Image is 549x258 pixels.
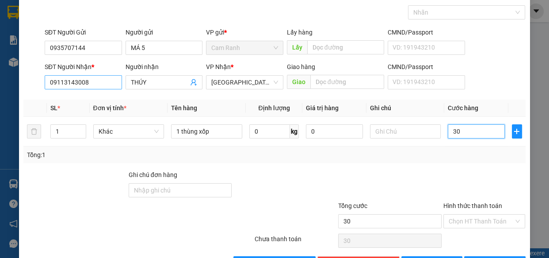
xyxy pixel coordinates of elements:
[310,75,384,89] input: Dọc đường
[206,63,231,70] span: VP Nhận
[171,104,197,112] span: Tên hàng
[448,104,478,112] span: Cước hàng
[11,57,50,145] b: [PERSON_NAME] - [PERSON_NAME]
[512,124,522,139] button: plus
[126,62,203,72] div: Người nhận
[27,124,41,139] button: delete
[287,75,310,89] span: Giao
[129,183,232,197] input: Ghi chú đơn hàng
[287,63,315,70] span: Giao hàng
[443,202,502,209] label: Hình thức thanh toán
[370,124,441,139] input: Ghi Chú
[306,124,363,139] input: 0
[306,104,339,112] span: Giá trị hàng
[287,29,313,36] span: Lấy hàng
[50,104,57,112] span: SL
[206,27,283,37] div: VP gửi
[96,11,117,32] img: logo.jpg
[254,234,338,250] div: Chưa thanh toán
[388,27,465,37] div: CMND/Passport
[366,100,445,117] th: Ghi chú
[74,42,122,53] li: (c) 2017
[129,171,177,178] label: Ghi chú đơn hàng
[74,34,122,41] b: [DOMAIN_NAME]
[258,104,290,112] span: Định lượng
[171,124,242,139] input: VD: Bàn, Ghế
[211,41,278,54] span: Cam Ranh
[99,125,159,138] span: Khác
[338,202,367,209] span: Tổng cước
[388,62,465,72] div: CMND/Passport
[190,79,197,86] span: user-add
[93,104,126,112] span: Đơn vị tính
[211,76,278,89] span: Sài Gòn
[512,128,522,135] span: plus
[290,124,299,139] span: kg
[307,40,384,54] input: Dọc đường
[45,62,122,72] div: SĐT Người Nhận
[126,27,203,37] div: Người gửi
[27,150,213,160] div: Tổng: 1
[287,40,307,54] span: Lấy
[45,27,122,37] div: SĐT Người Gửi
[54,13,88,85] b: [PERSON_NAME] - Gửi khách hàng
